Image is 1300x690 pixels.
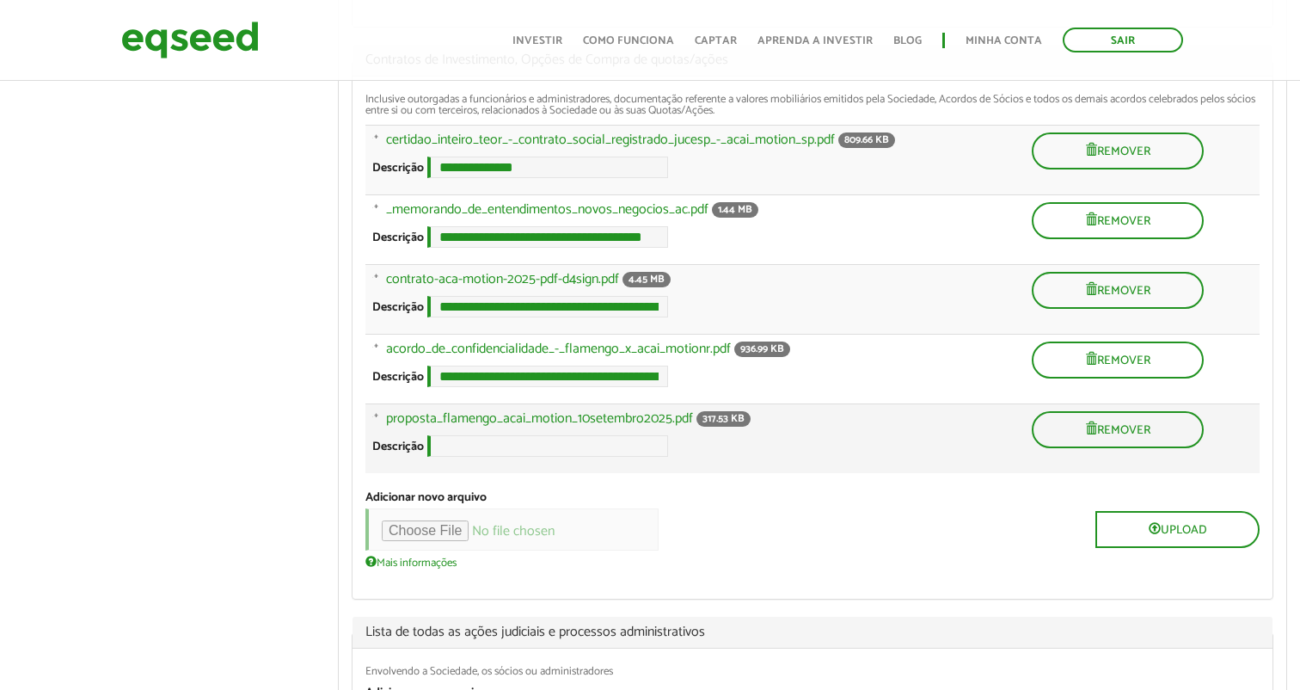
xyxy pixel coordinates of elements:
div: Envolvendo a Sociedade, os sócios ou administradores [365,666,1260,677]
a: Como funciona [583,35,674,46]
span: 317.53 KB [696,411,751,427]
a: contrato-aca-motion-2025-pdf-d4sign.pdf [386,273,619,286]
a: Arraste para reordenar [359,202,386,225]
button: Remover [1032,342,1204,379]
button: Remover [1032,132,1204,169]
label: Descrição [372,163,424,175]
label: Descrição [372,232,424,244]
a: Arraste para reordenar [359,411,386,434]
label: Descrição [372,441,424,453]
span: 4.45 MB [622,272,671,287]
a: Arraste para reordenar [359,132,386,156]
span: Lista de todas as ações judiciais e processos administrativos [365,625,1260,639]
img: EqSeed [121,17,259,63]
a: Arraste para reordenar [359,272,386,295]
a: Mais informações [365,555,457,569]
a: Arraste para reordenar [359,342,386,365]
div: Inclusive outorgadas a funcionários e administradores, documentação referente a valores mobiliári... [365,94,1260,116]
span: 936.99 KB [734,342,790,357]
a: Captar [695,35,737,46]
button: Remover [1032,272,1204,309]
a: Aprenda a investir [757,35,873,46]
label: Descrição [372,372,424,384]
span: 1.44 MB [712,202,758,218]
button: Remover [1032,411,1204,448]
a: Minha conta [966,35,1042,46]
button: Remover [1032,202,1204,239]
a: Blog [893,35,922,46]
label: Adicionar novo arquivo [365,492,487,504]
a: acordo_de_confidencialidade_-_flamengo_x_acai_motionr.pdf [386,342,731,356]
a: Sair [1063,28,1183,52]
span: 809.66 KB [838,132,895,148]
a: _memorando_de_entendimentos_novos_negocios_ac.pdf [386,203,708,217]
a: proposta_flamengo_acai_motion_10setembro2025.pdf [386,412,693,426]
button: Upload [1095,511,1260,548]
label: Descrição [372,302,424,314]
a: certidao_inteiro_teor_-_contrato_social_registrado_jucesp_-_acai_motion_sp.pdf [386,133,835,147]
a: Investir [512,35,562,46]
